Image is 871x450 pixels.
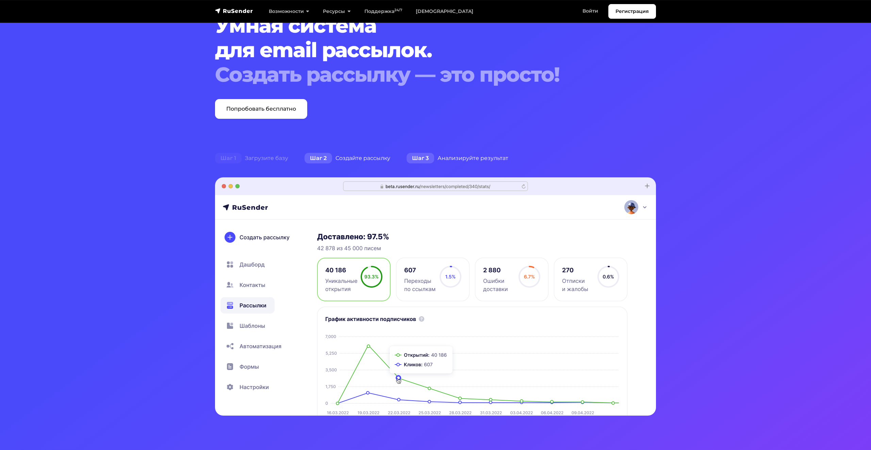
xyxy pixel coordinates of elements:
[207,151,296,165] div: Загрузите базу
[215,13,619,87] h1: Умная система для email рассылок.
[215,7,253,14] img: RuSender
[215,153,242,164] span: Шаг 1
[296,151,398,165] div: Создайте рассылку
[398,151,516,165] div: Анализируйте результат
[407,153,434,164] span: Шаг 3
[215,62,619,87] div: Создать рассылку — это просто!
[316,4,357,18] a: Ресурсы
[576,4,605,18] a: Войти
[305,153,332,164] span: Шаг 2
[394,8,402,12] sup: 24/7
[358,4,409,18] a: Поддержка24/7
[409,4,480,18] a: [DEMOGRAPHIC_DATA]
[215,177,656,416] img: hero-03-min.png
[262,4,316,18] a: Возможности
[215,99,307,119] a: Попробовать бесплатно
[608,4,656,19] a: Регистрация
